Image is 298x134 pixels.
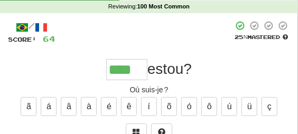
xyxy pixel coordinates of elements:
[141,97,157,116] button: í
[8,21,55,34] div: /
[8,36,36,43] span: Score:
[61,97,77,116] button: â
[8,84,290,95] div: Où suis-je ?
[235,34,248,40] span: 25 %
[262,97,277,116] button: ç
[233,33,290,41] div: Mastered
[21,97,36,116] button: ã
[81,97,97,116] button: à
[147,61,192,77] span: estou?
[137,3,190,9] strong: 100 Most Common
[41,97,57,116] button: á
[43,34,55,43] span: 64
[181,97,197,116] button: ó
[101,97,117,116] button: é
[241,97,257,116] button: ü
[161,97,177,116] button: õ
[121,97,137,116] button: ê
[201,97,217,116] button: ô
[221,97,237,116] button: ú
